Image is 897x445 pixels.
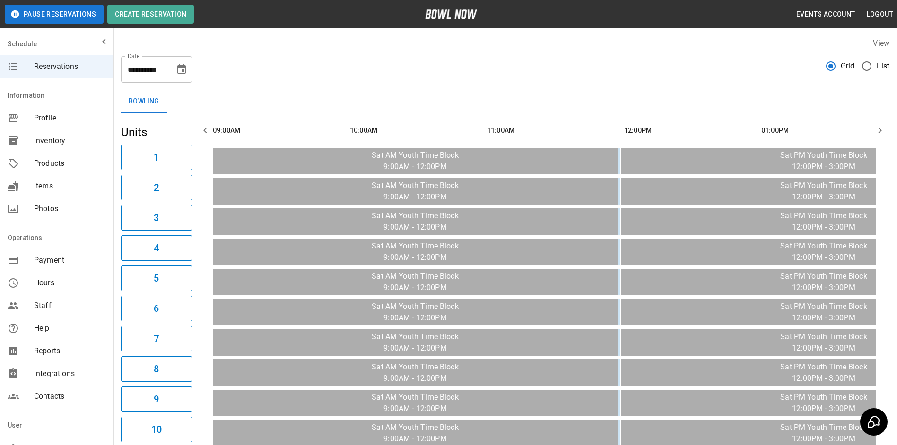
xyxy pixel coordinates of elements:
[121,417,192,442] button: 10
[34,368,106,379] span: Integrations
[350,117,483,144] th: 10:00AM
[34,277,106,289] span: Hours
[425,9,477,19] img: logo
[172,60,191,79] button: Choose date, selected date is Oct 4, 2025
[213,117,346,144] th: 09:00AM
[863,6,897,23] button: Logout
[34,61,106,72] span: Reservations
[121,90,889,113] div: inventory tabs
[154,392,159,407] h6: 9
[121,356,192,382] button: 8
[121,145,192,170] button: 1
[154,301,159,316] h6: 6
[34,391,106,402] span: Contacts
[877,60,889,72] span: List
[154,150,159,165] h6: 1
[121,175,192,200] button: 2
[151,422,162,437] h6: 10
[34,300,106,311] span: Staff
[624,117,758,144] th: 12:00PM
[121,235,192,261] button: 4
[154,240,159,256] h6: 4
[873,39,889,48] label: View
[34,180,106,192] span: Items
[154,361,159,377] h6: 8
[121,265,192,291] button: 5
[34,345,106,357] span: Reports
[154,210,159,225] h6: 3
[792,6,859,23] button: Events Account
[34,255,106,266] span: Payment
[121,90,167,113] button: Bowling
[5,5,104,24] button: Pause Reservations
[121,125,192,140] h5: Units
[121,386,192,412] button: 9
[154,331,159,346] h6: 7
[154,180,159,195] h6: 2
[487,117,620,144] th: 11:00AM
[34,158,106,169] span: Products
[107,5,194,24] button: Create Reservation
[154,271,159,286] h6: 5
[841,60,855,72] span: Grid
[121,326,192,351] button: 7
[34,203,106,214] span: Photos
[34,135,106,146] span: Inventory
[34,112,106,124] span: Profile
[34,323,106,334] span: Help
[121,296,192,321] button: 6
[121,205,192,231] button: 3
